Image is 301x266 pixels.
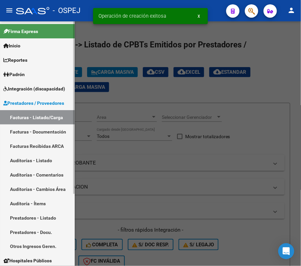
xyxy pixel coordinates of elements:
[278,243,294,259] div: Open Intercom Messenger
[98,13,166,19] span: Operación de creación exitosa
[288,6,296,14] mat-icon: person
[198,13,200,19] span: x
[3,56,27,64] span: Reportes
[3,28,38,35] span: Firma Express
[53,3,80,18] span: - OSPEJ
[3,42,20,49] span: Inicio
[3,99,64,107] span: Prestadores / Proveedores
[3,85,65,92] span: Integración (discapacidad)
[5,6,13,14] mat-icon: menu
[3,71,25,78] span: Padrón
[3,257,52,265] span: Hospitales Públicos
[192,10,205,22] button: x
